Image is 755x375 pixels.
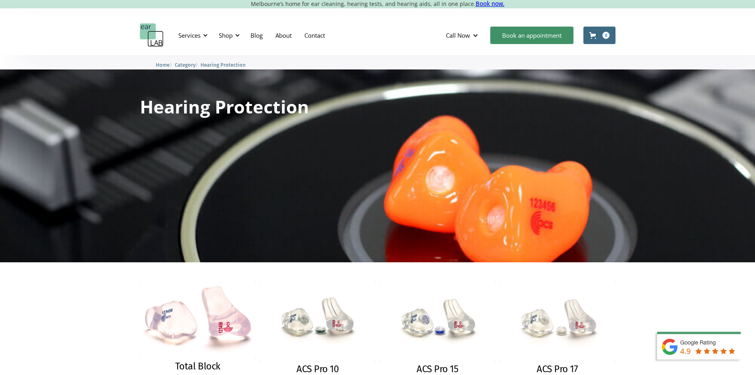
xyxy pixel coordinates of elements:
a: Open cart [583,27,615,44]
span: Hearing Protection [201,62,246,68]
h1: Hearing Protection [140,98,309,115]
div: Services [174,23,210,47]
a: Category [175,61,195,68]
li: 〉 [156,61,175,69]
a: Hearing Protection [201,61,246,68]
a: About [269,24,298,47]
h2: ACS Pro 15 [417,363,458,375]
img: ACS Pro 10 [260,282,376,362]
div: 0 [602,32,610,39]
div: Call Now [440,23,486,47]
a: home [140,23,164,47]
h2: Total Block [175,361,220,372]
div: Shop [214,23,242,47]
a: Blog [244,24,269,47]
a: Contact [298,24,331,47]
img: ACS Pro 15 [380,282,496,362]
div: Services [178,31,201,39]
img: Total Block [140,282,256,359]
img: ACS Pro 17 [499,282,615,362]
span: Category [175,62,195,68]
span: Home [156,62,170,68]
li: 〉 [175,61,201,69]
div: Call Now [446,31,470,39]
h2: ACS Pro 17 [537,363,578,375]
div: Shop [219,31,233,39]
a: Home [156,61,170,68]
h2: ACS Pro 10 [296,363,338,375]
a: Book an appointment [490,27,573,44]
